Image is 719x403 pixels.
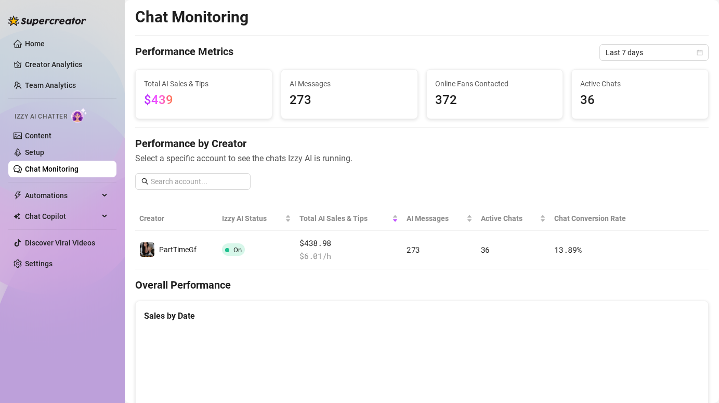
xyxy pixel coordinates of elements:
[151,176,244,187] input: Search account...
[135,206,218,231] th: Creator
[25,56,108,73] a: Creator Analytics
[407,213,464,224] span: AI Messages
[295,206,402,231] th: Total AI Sales & Tips
[697,49,703,56] span: calendar
[550,206,651,231] th: Chat Conversion Rate
[25,208,99,225] span: Chat Copilot
[71,108,87,123] img: AI Chatter
[144,309,700,322] div: Sales by Date
[14,213,20,220] img: Chat Copilot
[407,244,420,255] span: 273
[135,44,233,61] h4: Performance Metrics
[8,16,86,26] img: logo-BBDzfeDw.svg
[299,213,390,224] span: Total AI Sales & Tips
[25,40,45,48] a: Home
[25,165,79,173] a: Chat Monitoring
[25,259,53,268] a: Settings
[25,187,99,204] span: Automations
[159,245,197,254] span: PartTimeGf
[299,250,398,263] span: $ 6.01 /h
[222,213,283,224] span: Izzy AI Status
[141,178,149,185] span: search
[606,45,702,60] span: Last 7 days
[580,90,700,110] span: 36
[554,244,581,255] span: 13.89 %
[14,191,22,200] span: thunderbolt
[290,90,409,110] span: 273
[15,112,67,122] span: Izzy AI Chatter
[25,132,51,140] a: Content
[135,7,249,27] h2: Chat Monitoring
[233,246,242,254] span: On
[140,242,154,257] img: PartTimeGf
[144,78,264,89] span: Total AI Sales & Tips
[435,78,555,89] span: Online Fans Contacted
[25,148,44,157] a: Setup
[481,213,538,224] span: Active Chats
[135,278,709,292] h4: Overall Performance
[135,136,709,151] h4: Performance by Creator
[218,206,295,231] th: Izzy AI Status
[435,90,555,110] span: 372
[299,237,398,250] span: $438.98
[684,368,709,393] iframe: Intercom live chat
[25,81,76,89] a: Team Analytics
[135,152,709,165] span: Select a specific account to see the chats Izzy AI is running.
[477,206,550,231] th: Active Chats
[481,244,490,255] span: 36
[402,206,477,231] th: AI Messages
[25,239,95,247] a: Discover Viral Videos
[580,78,700,89] span: Active Chats
[290,78,409,89] span: AI Messages
[144,93,173,107] span: $439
